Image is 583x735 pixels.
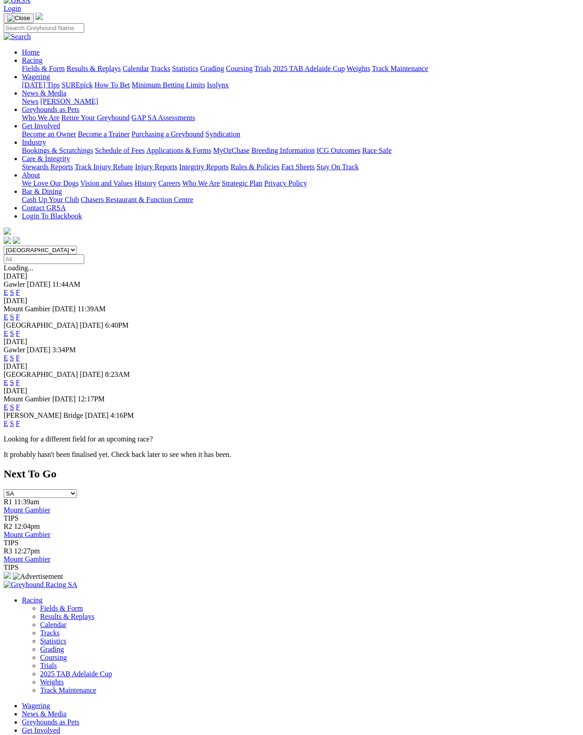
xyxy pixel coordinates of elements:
[4,33,31,41] img: Search
[95,81,130,89] a: How To Bet
[200,65,224,72] a: Grading
[4,572,11,579] img: 15187_Greyhounds_GreysPlayCentral_Resize_SA_WebsiteBanner_300x115_2025.jpg
[22,710,66,718] a: News & Media
[4,329,8,337] a: E
[22,89,66,97] a: News & Media
[22,81,579,89] div: Wagering
[10,420,14,427] a: S
[75,163,133,171] a: Track Injury Rebate
[52,280,81,288] span: 11:44AM
[10,313,14,321] a: S
[4,498,12,506] span: R1
[4,370,78,378] span: [GEOGRAPHIC_DATA]
[77,305,106,313] span: 11:39AM
[4,5,21,12] a: Login
[4,289,8,296] a: E
[16,313,20,321] a: F
[123,65,149,72] a: Calendar
[4,354,8,362] a: E
[40,662,57,669] a: Trials
[40,621,66,629] a: Calendar
[105,321,129,329] span: 6:40PM
[4,346,25,354] span: Gawler
[22,147,93,154] a: Bookings & Scratchings
[22,56,42,64] a: Racing
[22,114,60,122] a: Who We Are
[4,395,51,403] span: Mount Gambier
[16,289,20,296] a: F
[10,379,14,386] a: S
[158,179,180,187] a: Careers
[4,514,19,522] span: TIPS
[254,65,271,72] a: Trials
[27,280,51,288] span: [DATE]
[264,179,307,187] a: Privacy Policy
[172,65,199,72] a: Statistics
[13,573,63,581] img: Advertisement
[4,297,579,305] div: [DATE]
[226,65,253,72] a: Coursing
[52,305,76,313] span: [DATE]
[151,65,170,72] a: Tracks
[22,718,79,726] a: Greyhounds as Pets
[52,346,76,354] span: 3:34PM
[4,280,25,288] span: Gawler
[4,237,11,244] img: facebook.svg
[213,147,250,154] a: MyOzChase
[81,196,193,203] a: Chasers Restaurant & Function Centre
[14,522,40,530] span: 12:04pm
[4,547,12,555] span: R3
[22,171,40,179] a: About
[22,65,579,73] div: Racing
[4,539,19,547] span: TIPS
[22,196,79,203] a: Cash Up Your Club
[22,130,579,138] div: Get Involved
[207,81,229,89] a: Isolynx
[40,686,96,694] a: Track Maintenance
[205,130,240,138] a: Syndication
[77,395,105,403] span: 12:17PM
[66,65,121,72] a: Results & Replays
[16,329,20,337] a: F
[10,329,14,337] a: S
[4,563,19,571] span: TIPS
[22,48,40,56] a: Home
[22,726,60,734] a: Get Involved
[10,403,14,411] a: S
[132,114,195,122] a: GAP SA Assessments
[4,420,8,427] a: E
[105,370,130,378] span: 8:23AM
[40,678,64,686] a: Weights
[22,122,60,130] a: Get Involved
[36,13,43,20] img: logo-grsa-white.png
[4,555,51,563] a: Mount Gambier
[13,237,20,244] img: twitter.svg
[4,435,579,443] p: Looking for a different field for an upcoming race?
[80,179,133,187] a: Vision and Values
[4,228,11,235] img: logo-grsa-white.png
[251,147,315,154] a: Breeding Information
[4,387,579,395] div: [DATE]
[61,114,130,122] a: Retire Your Greyhound
[146,147,211,154] a: Applications & Forms
[22,163,73,171] a: Stewards Reports
[372,65,428,72] a: Track Maintenance
[4,254,84,264] input: Select date
[4,305,51,313] span: Mount Gambier
[80,370,103,378] span: [DATE]
[179,163,229,171] a: Integrity Reports
[132,130,204,138] a: Purchasing a Greyhound
[40,654,67,661] a: Coursing
[132,81,205,89] a: Minimum Betting Limits
[135,163,177,171] a: Injury Reports
[52,395,76,403] span: [DATE]
[85,411,109,419] span: [DATE]
[362,147,391,154] a: Race Safe
[4,581,77,589] img: Greyhound Racing SA
[22,138,46,146] a: Industry
[317,163,358,171] a: Stay On Track
[40,670,112,678] a: 2025 TAB Adelaide Cup
[22,147,579,155] div: Industry
[40,645,64,653] a: Grading
[10,354,14,362] a: S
